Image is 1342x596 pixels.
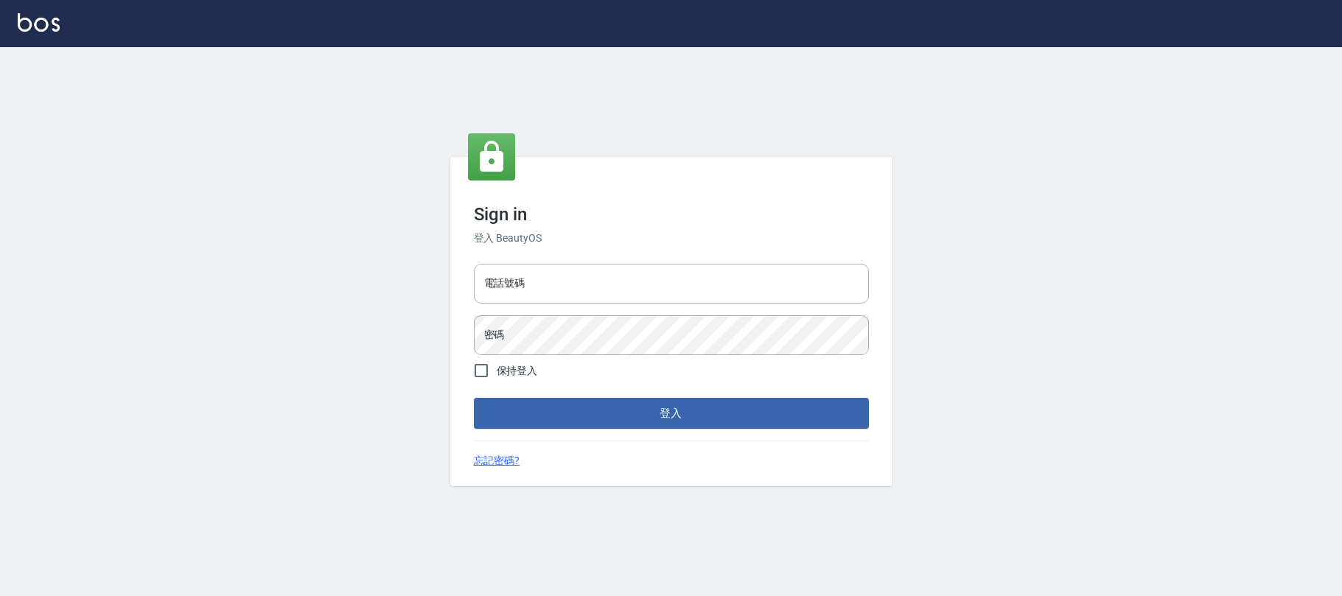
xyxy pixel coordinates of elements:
[474,231,869,246] h6: 登入 BeautyOS
[474,204,869,225] h3: Sign in
[474,453,520,469] a: 忘記密碼?
[18,13,60,32] img: Logo
[497,363,538,379] span: 保持登入
[474,398,869,429] button: 登入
